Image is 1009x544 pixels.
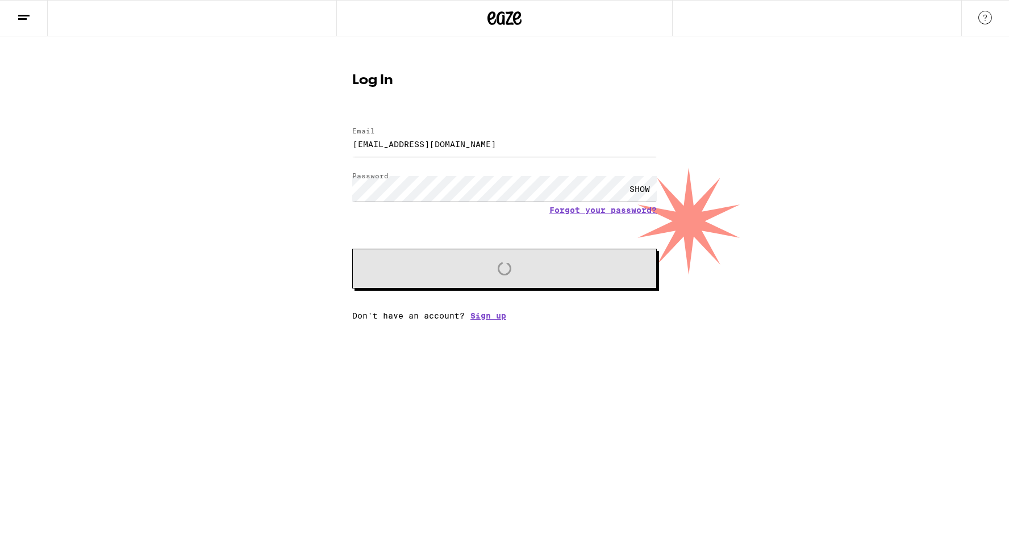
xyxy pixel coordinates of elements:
label: Password [352,172,389,179]
input: Email [352,131,657,157]
a: Forgot your password? [549,206,657,215]
div: Don't have an account? [352,311,657,320]
label: Email [352,127,375,135]
a: Sign up [470,311,506,320]
div: SHOW [623,176,657,202]
h1: Log In [352,74,657,87]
